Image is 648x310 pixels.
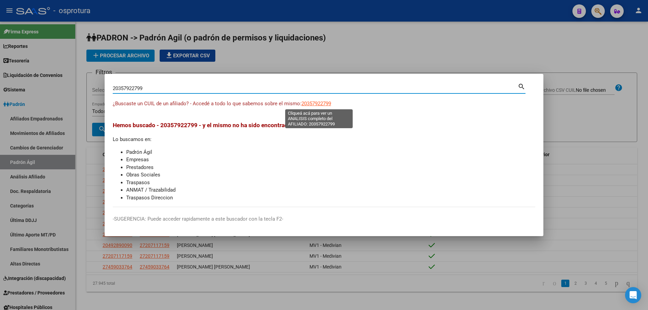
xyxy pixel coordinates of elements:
li: Traspasos [126,179,535,187]
li: Prestadores [126,164,535,171]
span: Hemos buscado - 20357922799 - y el mismo no ha sido encontrado [113,122,291,129]
li: Empresas [126,156,535,164]
div: Open Intercom Messenger [625,287,641,303]
span: ¿Buscaste un CUIL de un afiliado? - Accedé a todo lo que sabemos sobre el mismo: [113,101,301,107]
li: Traspasos Direccion [126,194,535,202]
span: 20357922799 [301,101,331,107]
div: Lo buscamos en: [113,121,535,201]
li: Obras Sociales [126,171,535,179]
mat-icon: search [518,82,525,90]
li: ANMAT / Trazabilidad [126,186,535,194]
li: Padrón Ágil [126,148,535,156]
p: -SUGERENCIA: Puede acceder rapidamente a este buscador con la tecla F2- [113,215,535,223]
